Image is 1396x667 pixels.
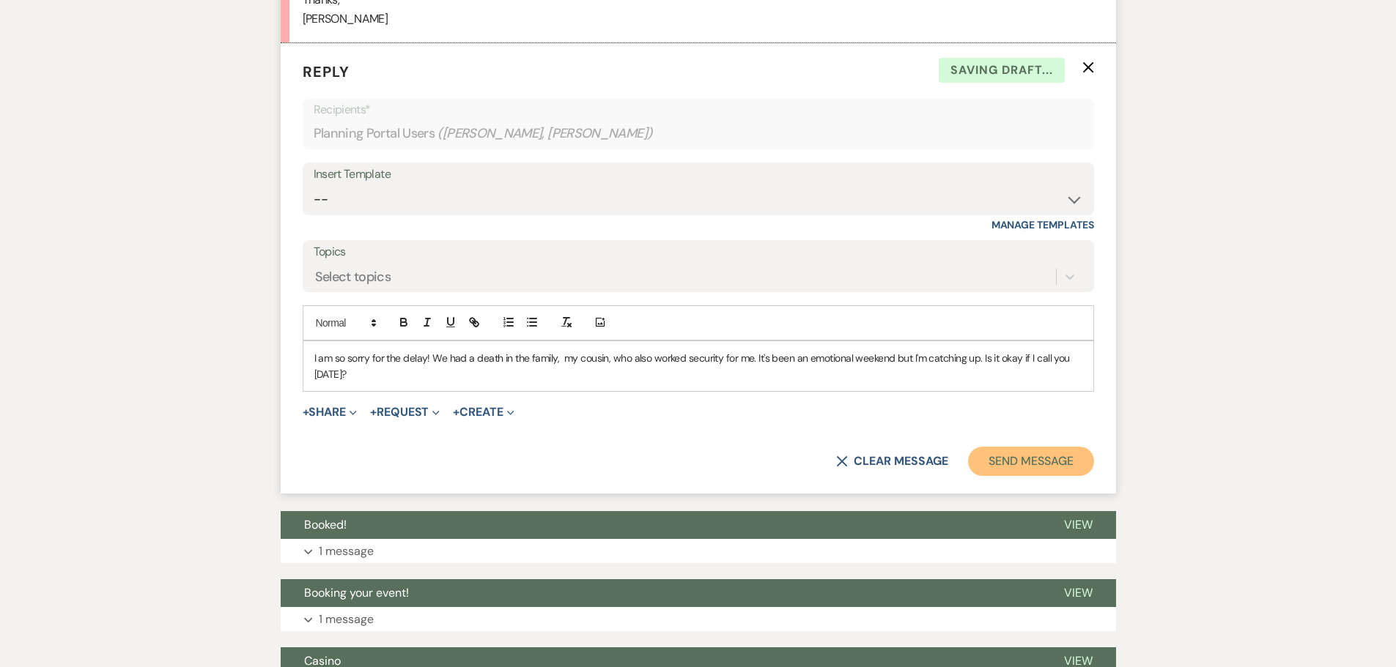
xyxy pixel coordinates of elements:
[315,267,391,286] div: Select topics
[314,164,1083,185] div: Insert Template
[370,406,377,418] span: +
[1064,517,1093,532] span: View
[303,406,309,418] span: +
[281,539,1116,564] button: 1 message
[303,406,358,418] button: Share
[453,406,459,418] span: +
[314,350,1082,383] p: I am so sorry for the delay! We had a death in the family, my cousin, who also worked security fo...
[1041,579,1116,607] button: View
[370,406,440,418] button: Request
[836,455,948,467] button: Clear message
[437,124,653,144] span: ( [PERSON_NAME], [PERSON_NAME] )
[314,119,1083,148] div: Planning Portal Users
[453,406,514,418] button: Create
[319,542,374,561] p: 1 message
[314,242,1083,263] label: Topics
[303,62,350,81] span: Reply
[319,610,374,629] p: 1 message
[968,447,1093,476] button: Send Message
[304,585,409,600] span: Booking your event!
[303,10,1094,29] p: [PERSON_NAME]
[991,218,1094,231] a: Manage Templates
[1064,585,1093,600] span: View
[304,517,347,532] span: Booked!
[939,58,1065,83] span: Saving draft...
[314,100,1083,119] p: Recipients*
[281,579,1041,607] button: Booking your event!
[281,607,1116,632] button: 1 message
[1041,511,1116,539] button: View
[281,511,1041,539] button: Booked!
